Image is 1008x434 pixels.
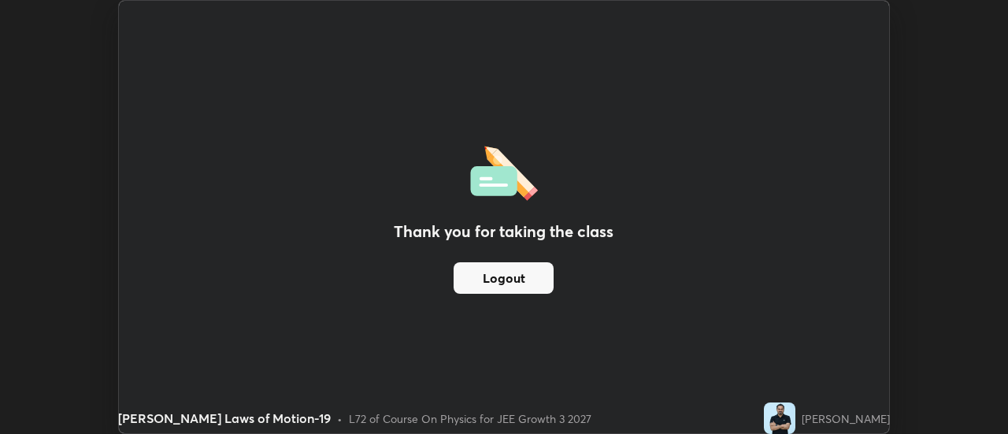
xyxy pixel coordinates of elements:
[802,410,890,427] div: [PERSON_NAME]
[454,262,554,294] button: Logout
[349,410,591,427] div: L72 of Course On Physics for JEE Growth 3 2027
[394,220,613,243] h2: Thank you for taking the class
[470,141,538,201] img: offlineFeedback.1438e8b3.svg
[118,409,331,428] div: [PERSON_NAME] Laws of Motion-19
[337,410,343,427] div: •
[764,402,795,434] img: 0aa4a9aead7a489ea7c77bce355376cd.jpg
